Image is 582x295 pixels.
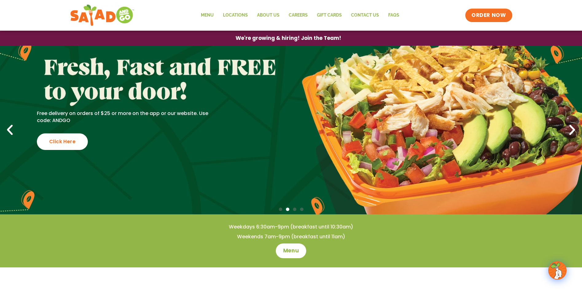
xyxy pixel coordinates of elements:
span: Go to slide 1 [279,208,282,211]
span: ORDER NOW [471,12,506,19]
span: Go to slide 3 [293,208,296,211]
h4: Weekends 7am-9pm (breakfast until 11am) [12,233,570,240]
span: Menu [283,247,299,255]
a: About Us [252,8,284,22]
p: Free delivery on orders of $25 or more on the app or our website. Use code: ANDGO [37,110,217,124]
img: wpChatIcon [549,262,566,279]
a: Contact Us [346,8,384,22]
a: Careers [284,8,312,22]
a: ORDER NOW [465,9,512,22]
span: Go to slide 2 [286,208,289,211]
span: We're growing & hiring! Join the Team! [236,36,341,41]
span: Go to slide 4 [300,208,303,211]
h4: Weekdays 6:30am-9pm (breakfast until 10:30am) [12,224,570,230]
a: FAQs [384,8,404,22]
img: new-SAG-logo-768×292 [70,3,135,28]
div: Previous slide [3,123,17,137]
div: Click Here [37,133,88,150]
a: Menu [196,8,218,22]
nav: Menu [196,8,404,22]
a: We're growing & hiring! Join the Team! [226,31,350,45]
a: Menu [276,243,306,258]
a: Locations [218,8,252,22]
div: Next slide [565,123,579,137]
a: GIFT CARDS [312,8,346,22]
